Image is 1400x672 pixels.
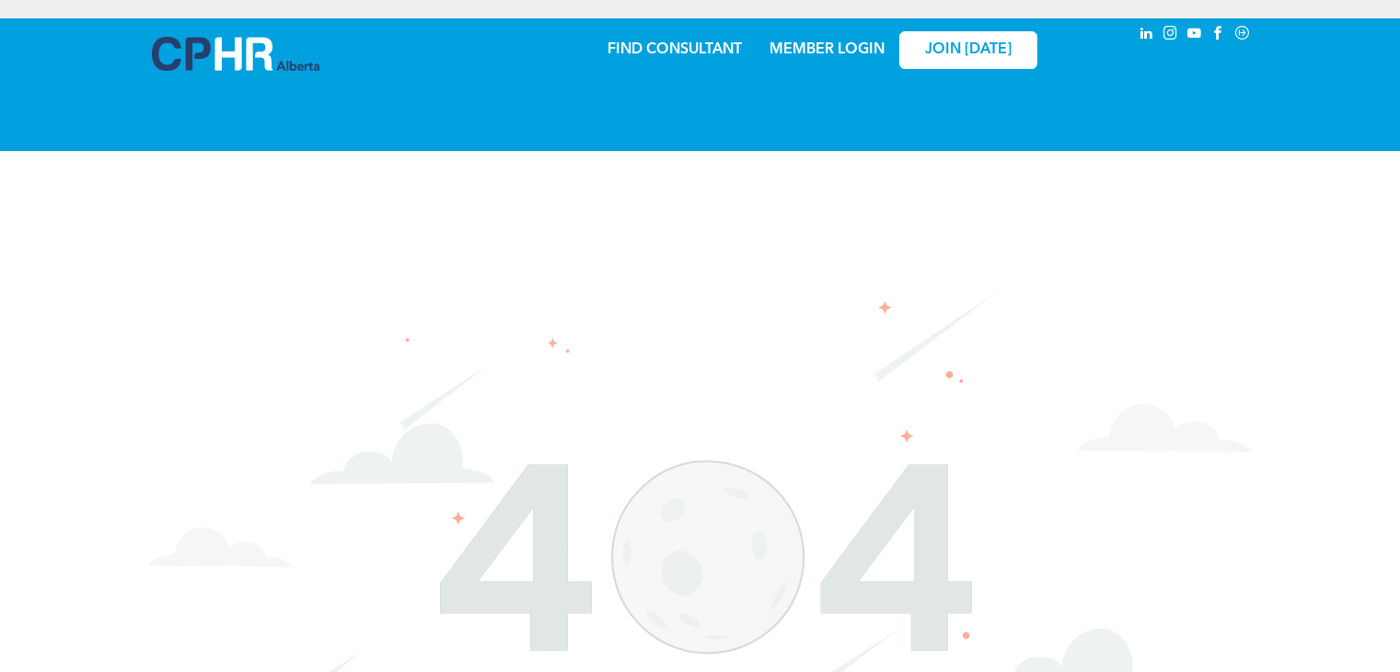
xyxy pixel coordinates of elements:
[925,41,1012,59] span: JOIN [DATE]
[769,42,885,57] a: MEMBER LOGIN
[1232,23,1253,48] a: Social network
[152,37,319,71] img: A blue and white logo for cp alberta
[1209,23,1229,48] a: facebook
[1137,23,1157,48] a: linkedin
[1161,23,1181,48] a: instagram
[899,31,1037,69] a: JOIN [DATE]
[1185,23,1205,48] a: youtube
[607,42,742,57] a: FIND CONSULTANT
